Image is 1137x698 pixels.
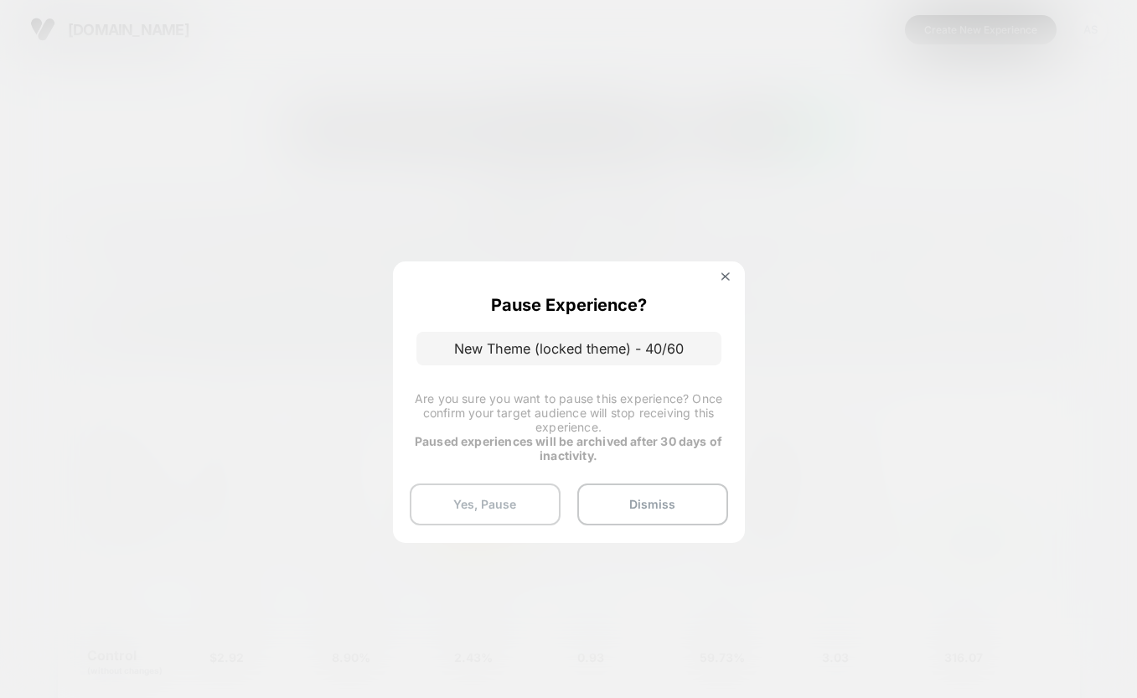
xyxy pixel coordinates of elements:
[416,332,721,365] p: New Theme (locked theme) - 40/60
[491,295,647,315] p: Pause Experience?
[577,483,728,525] button: Dismiss
[410,483,561,525] button: Yes, Pause
[415,434,722,463] strong: Paused experiences will be archived after 30 days of inactivity.
[721,272,730,281] img: close
[415,391,722,434] span: Are you sure you want to pause this experience? Once confirm your target audience will stop recei...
